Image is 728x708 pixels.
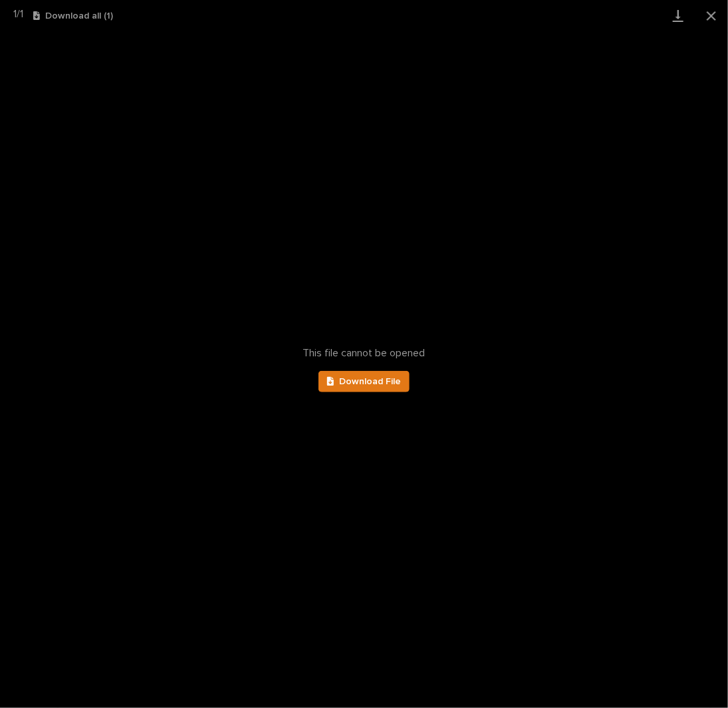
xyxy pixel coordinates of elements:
[13,9,17,19] span: 1
[339,377,401,386] span: Download File
[33,11,113,21] button: Download all (1)
[20,9,23,19] span: 1
[318,371,410,392] a: Download File
[303,347,425,360] span: This file cannot be opened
